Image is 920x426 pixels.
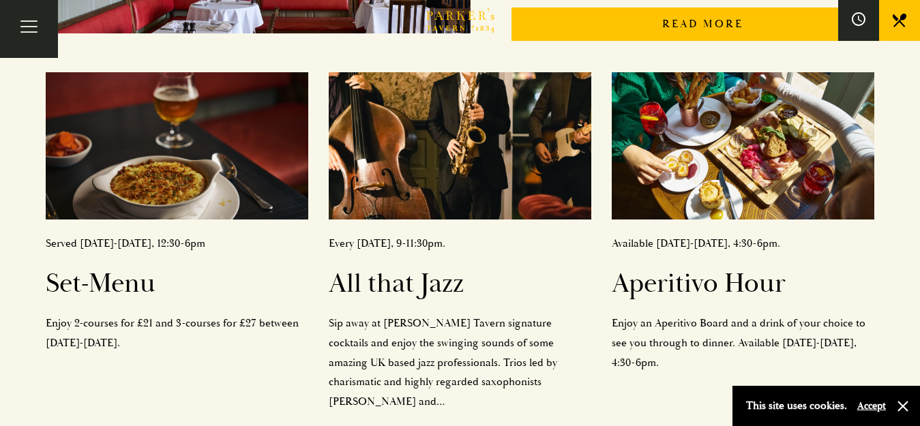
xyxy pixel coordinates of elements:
[612,267,874,300] h2: Aperitivo Hour
[46,234,308,254] p: Served [DATE]-[DATE], 12:30-6pm
[612,314,874,372] p: Enjoy an Aperitivo Board and a drink of your choice to see you through to dinner. Available [DATE...
[746,396,847,416] p: This site uses cookies.
[896,399,910,413] button: Close and accept
[857,399,886,412] button: Accept
[329,314,591,412] p: Sip away at [PERSON_NAME] Tavern signature cocktails and enjoy the swinging sounds of some amazin...
[329,267,591,300] h2: All that Jazz
[329,234,591,254] p: Every [DATE], 9-11:30pm.
[46,314,308,353] p: Enjoy 2-courses for £21 and 3-courses for £27 between [DATE]-[DATE].
[46,72,308,353] a: Served [DATE]-[DATE], 12:30-6pmSet-MenuEnjoy 2-courses for £21 and 3-courses for £27 between [DAT...
[612,234,874,254] p: Available [DATE]-[DATE], 4:30-6pm.
[329,72,591,412] a: Every [DATE], 9-11:30pm.All that JazzSip away at [PERSON_NAME] Tavern signature cocktails and enj...
[46,267,308,300] h2: Set-Menu
[511,7,895,41] p: Read More
[612,72,874,373] a: Available [DATE]-[DATE], 4:30-6pm.Aperitivo HourEnjoy an Aperitivo Board and a drink of your choi...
